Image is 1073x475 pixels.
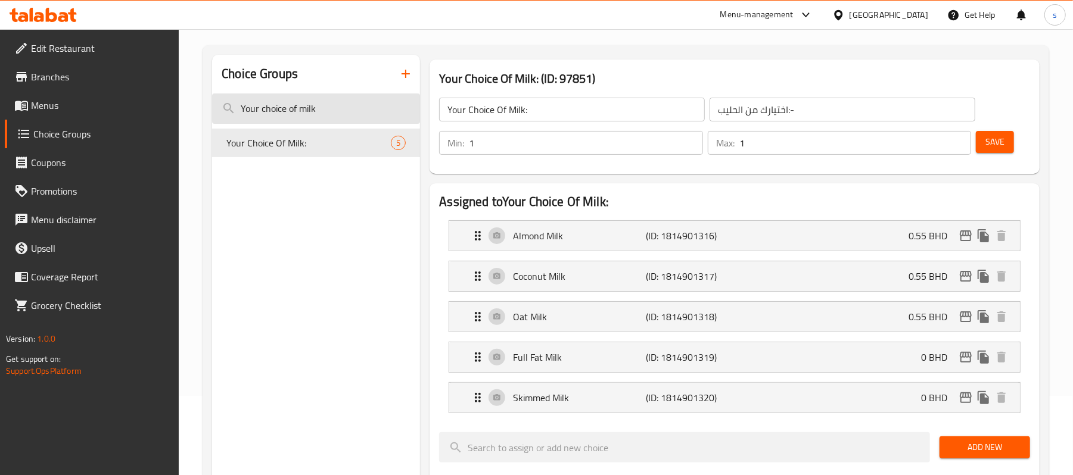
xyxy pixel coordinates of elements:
p: Almond Milk [513,229,646,243]
h2: Assigned to Your Choice Of Milk: [439,193,1030,211]
p: (ID: 1814901318) [646,310,735,324]
h3: Your Choice Of Milk: (ID: 97851) [439,69,1030,88]
p: Full Fat Milk [513,350,646,364]
a: Edit Restaurant [5,34,179,62]
input: search [212,93,420,124]
span: Version: [6,331,35,346]
p: 0.55 BHD [909,269,957,283]
div: [GEOGRAPHIC_DATA] [850,8,928,21]
button: delete [993,267,1010,285]
span: Your Choice Of Milk: [226,136,391,150]
span: Choice Groups [33,127,170,141]
button: Add New [940,436,1030,458]
button: delete [993,227,1010,245]
h2: Choice Groups [222,65,298,83]
p: 0 BHD [921,390,957,405]
button: Save [976,131,1014,153]
button: delete [993,389,1010,407]
a: Branches [5,62,179,91]
div: Choices [391,136,406,150]
div: Menu-management [720,8,794,22]
button: delete [993,348,1010,366]
span: Coverage Report [31,270,170,284]
button: edit [957,267,975,285]
p: (ID: 1814901316) [646,229,735,243]
p: Max: [716,136,735,150]
a: Choice Groups [5,120,179,148]
a: Grocery Checklist [5,291,179,320]
button: delete [993,308,1010,326]
span: Menus [31,98,170,112]
button: duplicate [975,227,993,245]
span: Grocery Checklist [31,298,170,312]
p: Oat Milk [513,310,646,324]
button: edit [957,389,975,407]
span: s [1053,8,1057,21]
div: Expand [449,383,1020,412]
li: Expand [439,256,1030,296]
span: Branches [31,70,170,84]
p: 0 BHD [921,350,957,364]
button: edit [957,348,975,366]
div: Expand [449,342,1020,372]
span: Get support on: [6,351,61,367]
div: Expand [449,221,1020,251]
input: search [439,432,930,462]
button: duplicate [975,267,993,285]
p: (ID: 1814901319) [646,350,735,364]
li: Expand [439,296,1030,337]
span: Menu disclaimer [31,212,170,227]
a: Menus [5,91,179,120]
span: 5 [391,137,405,149]
p: Min: [447,136,464,150]
li: Expand [439,377,1030,418]
span: Save [985,135,1004,149]
span: 1.0.0 [37,331,55,346]
a: Coupons [5,148,179,177]
p: (ID: 1814901317) [646,269,735,283]
p: Skimmed Milk [513,390,646,405]
a: Coverage Report [5,262,179,291]
a: Upsell [5,234,179,262]
span: Upsell [31,241,170,255]
p: 0.55 BHD [909,229,957,243]
a: Support.OpsPlatform [6,363,82,379]
li: Expand [439,337,1030,377]
a: Menu disclaimer [5,205,179,234]
button: duplicate [975,389,993,407]
div: Expand [449,261,1020,291]
li: Expand [439,215,1030,256]
p: (ID: 1814901320) [646,390,735,405]
span: Promotions [31,184,170,198]
div: Expand [449,302,1020,332]
span: Add New [949,440,1021,455]
button: edit [957,227,975,245]
div: Your Choice Of Milk:5 [212,129,420,157]
span: Coupons [31,155,170,170]
button: edit [957,308,975,326]
button: duplicate [975,308,993,326]
a: Promotions [5,177,179,205]
p: Coconut Milk [513,269,646,283]
p: 0.55 BHD [909,310,957,324]
button: duplicate [975,348,993,366]
span: Edit Restaurant [31,41,170,55]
